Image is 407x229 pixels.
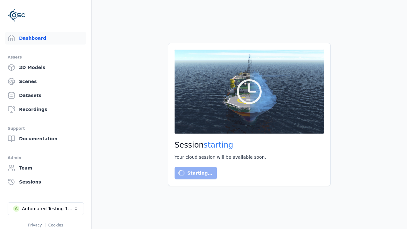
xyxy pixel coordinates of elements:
[175,154,324,160] div: Your cloud session will be available soon.
[175,167,217,179] button: Starting…
[5,32,86,45] a: Dashboard
[8,125,84,132] div: Support
[5,89,86,102] a: Datasets
[175,140,324,150] h2: Session
[8,53,84,61] div: Assets
[48,223,63,227] a: Cookies
[5,162,86,174] a: Team
[8,6,25,24] img: Logo
[28,223,42,227] a: Privacy
[204,141,233,149] span: starting
[5,176,86,188] a: Sessions
[22,205,73,212] div: Automated Testing 1 - Playwright
[5,61,86,74] a: 3D Models
[8,202,84,215] button: Select a workspace
[13,205,19,212] div: A
[45,223,46,227] span: |
[5,75,86,88] a: Scenes
[5,103,86,116] a: Recordings
[8,154,84,162] div: Admin
[5,132,86,145] a: Documentation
